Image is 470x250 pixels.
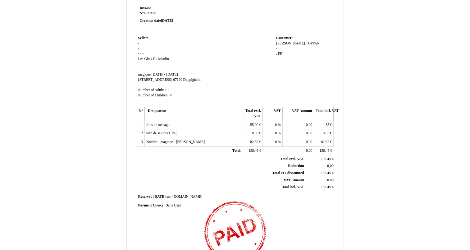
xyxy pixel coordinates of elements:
td: 1 [137,121,144,129]
span: Invoice [140,6,151,10]
th: Total incl. VAT [314,107,334,121]
td: % [263,138,282,147]
span: Payment Choice: [138,203,165,207]
th: VAT Amount [282,107,314,121]
span: Number of Adults : [138,88,167,92]
td: % [263,121,282,129]
span: 0 [275,123,277,127]
span: 0.00 [306,149,312,153]
span: TOPPAN [306,41,320,45]
th: Designation [144,107,243,121]
span: 138.45 [321,157,331,161]
span: Les Gîtes Du Moulin [138,57,169,61]
span: Reserved [138,195,153,199]
span: frais de ménage [146,123,169,127]
span: 0.00 [327,178,333,182]
strong: Creation date [140,19,173,23]
span: 1 [167,88,169,92]
span: Total HT discounted [272,171,304,175]
th: Total excl. VAT [243,107,262,121]
span: 138.45 [249,149,258,153]
span: 6621108 [144,11,156,15]
span: [DOMAIN_NAME] [172,195,202,199]
td: € [314,138,334,147]
span: [DATE] - [DATE] [152,72,178,76]
th: VAT [263,107,282,121]
span: - [276,57,277,61]
span: Reduction [288,164,304,168]
td: € [314,146,334,155]
span: 138.45 [319,149,329,153]
td: € [305,156,335,163]
span: . [276,52,277,56]
span: Total: [232,149,241,153]
td: € [305,170,335,177]
span: on: [167,195,171,199]
span: FR [278,52,282,56]
span: [DATE] [153,195,166,199]
span: 138.45 [321,185,331,189]
span: - [138,41,139,45]
span: Nuitées - magique - [PERSON_NAME] [146,140,205,144]
span: magique [138,72,151,76]
td: % [263,129,282,138]
span: 82.62 [250,140,258,144]
td: € [314,121,334,129]
span: [DATE] [161,19,173,23]
span: taxe de séjour (1.1%) [146,131,177,135]
td: € [243,129,262,138]
td: € [305,184,335,191]
span: 82.62 [321,140,329,144]
span: 0 [170,93,172,97]
span: - [138,47,139,51]
span: - [140,52,141,56]
td: € [243,138,262,147]
span: Bank Card [166,203,181,207]
span: 0 [275,131,277,135]
span: - [276,47,277,51]
span: 0.83 [323,131,329,135]
span: 55.00 [250,123,258,127]
span: - [142,52,144,56]
span: 55 [326,123,329,127]
strong: N° [140,11,214,16]
th: N° [137,107,144,121]
span: VAT Amount [284,178,304,182]
span: Customer: [276,36,293,40]
span: Total incl. VAT [281,185,304,189]
span: [PERSON_NAME] [276,41,305,45]
span: - [138,62,139,66]
td: € [243,146,262,155]
span: 0,00 [327,164,333,168]
td: € [243,121,262,129]
td: 3 [137,138,144,147]
span: - [138,52,139,56]
td: 2 [137,129,144,138]
span: 0.83 [252,131,258,135]
span: Duppigheim [183,78,201,82]
span: 67120 [173,78,182,82]
span: 0.00 [306,140,312,144]
span: 0 [275,140,277,144]
span: [STREET_ADDRESS] [138,78,172,82]
span: 0.00 [306,123,312,127]
span: Seller: [138,36,148,40]
td: € [314,129,334,138]
span: 138.45 [321,171,331,175]
span: Number of Children : [138,93,170,97]
span: Total excl. VAT [281,157,304,161]
span: 0.00 [306,131,312,135]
